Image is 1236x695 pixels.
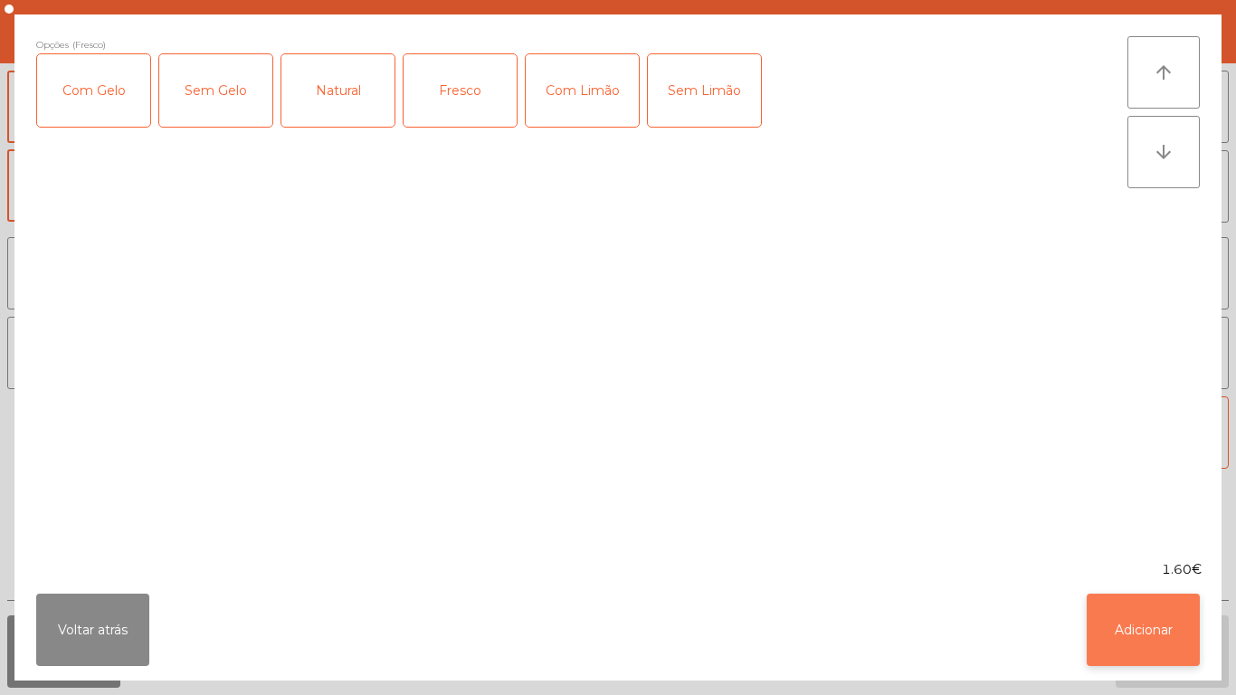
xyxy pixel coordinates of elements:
[1153,141,1174,163] i: arrow_downward
[37,54,150,127] div: Com Gelo
[1127,116,1200,188] button: arrow_downward
[14,560,1222,579] div: 1.60€
[281,54,395,127] div: Natural
[36,36,69,53] span: Opções
[159,54,272,127] div: Sem Gelo
[1087,594,1200,666] button: Adicionar
[648,54,761,127] div: Sem Limão
[72,36,106,53] span: (Fresco)
[1153,62,1174,83] i: arrow_upward
[36,594,149,666] button: Voltar atrás
[526,54,639,127] div: Com Limão
[404,54,517,127] div: Fresco
[1127,36,1200,109] button: arrow_upward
